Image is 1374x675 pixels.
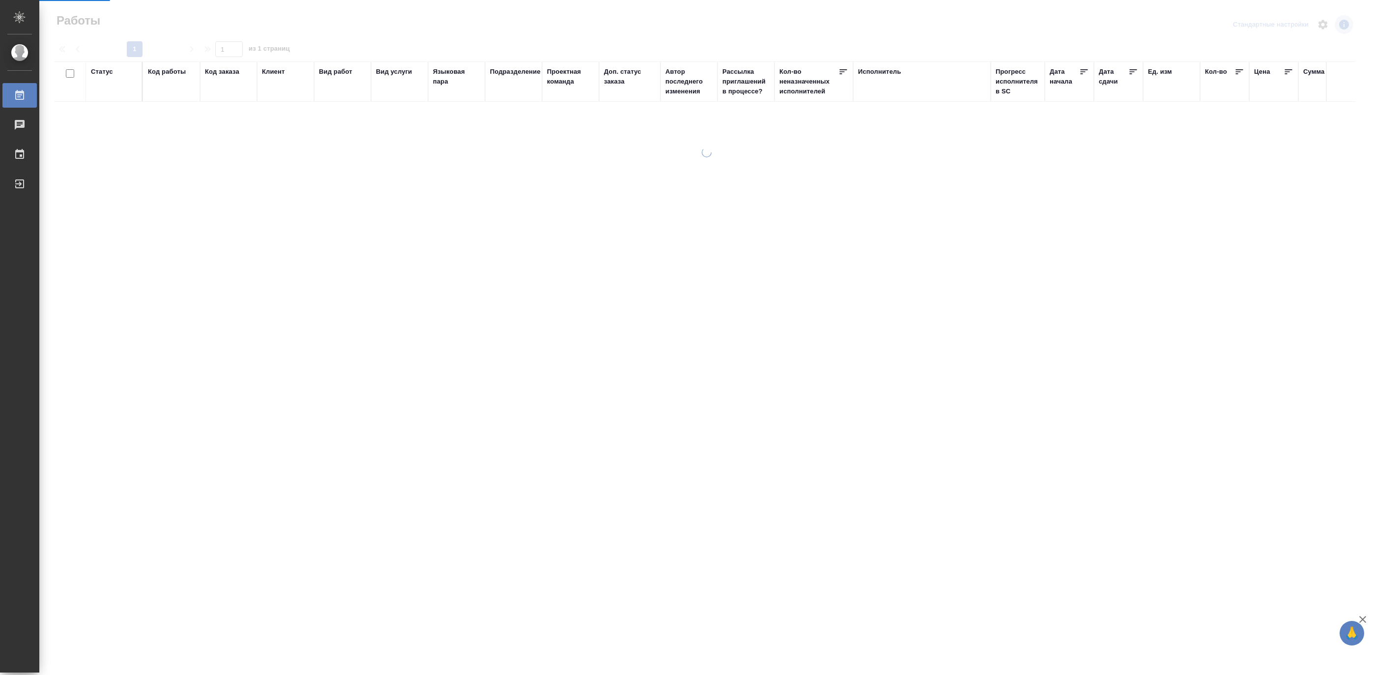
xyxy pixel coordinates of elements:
[319,67,352,77] div: Вид работ
[433,67,480,87] div: Языковая пара
[665,67,713,96] div: Автор последнего изменения
[1303,67,1324,77] div: Сумма
[1050,67,1079,87] div: Дата начала
[490,67,541,77] div: Подразделение
[1148,67,1172,77] div: Ед. изм
[205,67,239,77] div: Код заказа
[779,67,838,96] div: Кол-во неназначенных исполнителей
[1205,67,1227,77] div: Кол-во
[148,67,186,77] div: Код работы
[996,67,1040,96] div: Прогресс исполнителя в SC
[1099,67,1128,87] div: Дата сдачи
[722,67,770,96] div: Рассылка приглашений в процессе?
[91,67,113,77] div: Статус
[1254,67,1270,77] div: Цена
[1340,621,1364,646] button: 🙏
[262,67,285,77] div: Клиент
[858,67,901,77] div: Исполнитель
[1344,623,1360,644] span: 🙏
[376,67,412,77] div: Вид услуги
[604,67,656,87] div: Доп. статус заказа
[547,67,594,87] div: Проектная команда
